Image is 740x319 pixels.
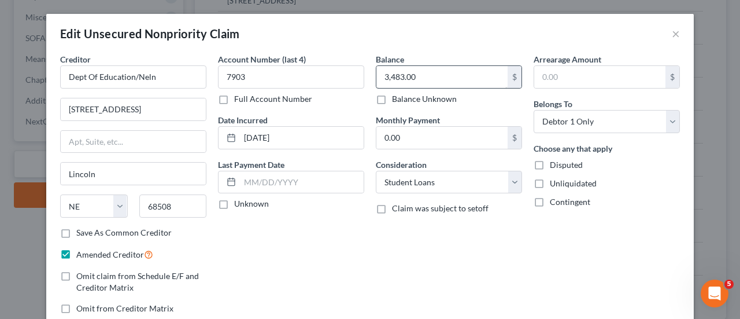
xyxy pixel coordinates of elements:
span: Belongs To [534,99,572,109]
span: Claim was subject to setoff [392,203,489,213]
div: $ [508,127,521,149]
label: Arrearage Amount [534,53,601,65]
span: Creditor [60,54,91,64]
label: Last Payment Date [218,159,284,171]
label: Save As Common Creditor [76,227,172,239]
input: Enter zip... [139,195,207,218]
div: $ [665,66,679,88]
span: Disputed [550,160,583,170]
input: Enter address... [61,98,206,120]
div: $ [508,66,521,88]
div: Edit Unsecured Nonpriority Claim [60,25,240,42]
span: Omit claim from Schedule E/F and Creditor Matrix [76,271,199,292]
div: Close [369,5,390,25]
button: go back [8,5,29,27]
label: Date Incurred [218,114,268,126]
input: 0.00 [376,127,508,149]
input: Apt, Suite, etc... [61,131,206,153]
span: Contingent [550,197,590,207]
label: Full Account Number [234,93,312,105]
input: Enter city... [61,163,206,185]
label: Account Number (last 4) [218,53,306,65]
span: Amended Creditor [76,250,144,259]
input: 0.00 [534,66,665,88]
span: 5 [724,280,734,289]
button: Collapse window [347,5,369,27]
label: Balance Unknown [392,93,457,105]
input: MM/DD/YYYY [240,171,364,193]
button: × [672,27,680,41]
iframe: Intercom live chat [701,280,728,307]
label: Monthly Payment [376,114,440,126]
span: Unliquidated [550,178,597,188]
input: Search creditor by name... [60,65,206,89]
label: Choose any that apply [534,142,612,155]
input: MM/DD/YYYY [240,127,364,149]
label: Unknown [234,198,269,210]
span: Omit from Creditor Matrix [76,303,173,313]
input: XXXX [218,65,364,89]
label: Consideration [376,159,427,171]
label: Balance [376,53,404,65]
input: 0.00 [376,66,508,88]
